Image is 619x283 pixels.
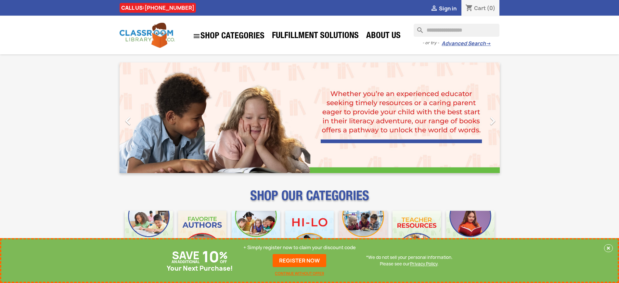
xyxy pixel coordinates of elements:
i:  [120,113,136,129]
div: CALL US: [120,3,196,13]
img: CLC_Teacher_Resources_Mobile.jpg [393,211,441,259]
a: [PHONE_NUMBER] [145,4,194,11]
a: Previous [120,62,177,173]
img: CLC_HiLo_Mobile.jpg [285,211,334,259]
img: CLC_Dyslexia_Mobile.jpg [446,211,495,259]
img: CLC_Favorite_Authors_Mobile.jpg [178,211,226,259]
img: CLC_Phonics_And_Decodables_Mobile.jpg [232,211,280,259]
img: Classroom Library Company [120,23,175,48]
i:  [484,113,501,129]
i:  [430,5,438,13]
img: CLC_Bulk_Mobile.jpg [125,211,173,259]
a: Fulfillment Solutions [269,30,362,43]
a: SHOP CATEGORIES [189,29,268,43]
span: Cart [474,5,486,12]
p: SHOP OUR CATEGORIES [120,194,500,206]
a: Advanced Search→ [442,40,491,47]
input: Search [414,24,499,37]
span: - or try - [422,40,442,46]
i:  [193,32,200,40]
span: Sign in [439,5,457,12]
i: search [414,24,421,32]
a: About Us [363,30,404,43]
i: shopping_cart [465,5,473,12]
a:  Sign in [430,5,457,12]
span: → [486,40,491,47]
a: Next [443,62,500,173]
ul: Carousel container [120,62,500,173]
img: CLC_Fiction_Nonfiction_Mobile.jpg [339,211,387,259]
span: (0) [487,5,496,12]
